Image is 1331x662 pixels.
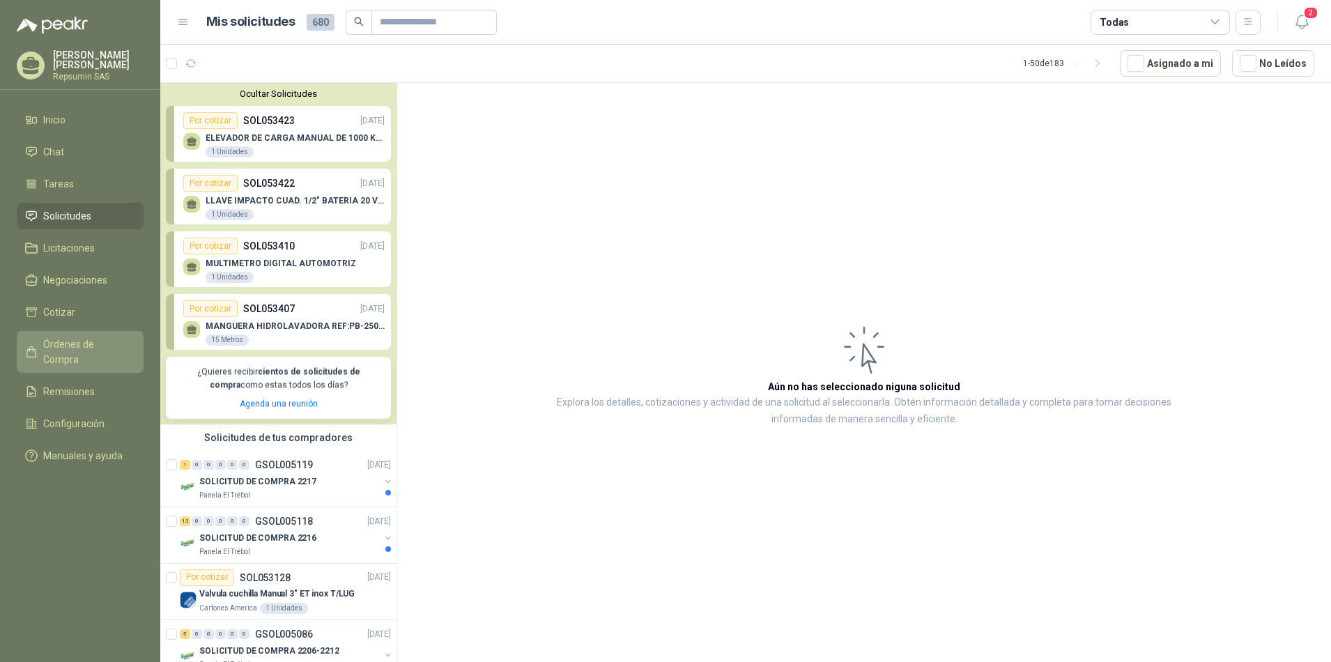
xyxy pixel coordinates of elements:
h1: Mis solicitudes [206,12,295,32]
a: Configuración [17,410,144,437]
p: LLAVE IMPACTO CUAD. 1/2" BATERIA 20 VOLT [206,196,385,206]
a: Agenda una reunión [240,399,318,408]
p: SOL053407 [243,301,295,316]
p: [DATE] [360,114,385,128]
div: 1 Unidades [206,146,254,157]
div: 1 Unidades [260,603,308,614]
p: [PERSON_NAME] [PERSON_NAME] [53,50,144,70]
span: 2 [1303,6,1318,20]
a: 1 0 0 0 0 0 GSOL005119[DATE] Company LogoSOLICITUD DE COMPRA 2217Panela El Trébol [180,456,394,501]
p: GSOL005086 [255,629,313,639]
p: MANGUERA HIDROLAVADORA REF:PB-2500-5T [206,321,385,331]
div: 0 [215,460,226,470]
div: Solicitudes de tus compradores [160,424,397,451]
button: 2 [1289,10,1314,35]
a: Chat [17,139,144,165]
a: Solicitudes [17,203,144,229]
div: Por cotizar [183,238,238,254]
p: Repsumin SAS [53,72,144,81]
div: 0 [239,460,249,470]
p: [DATE] [360,302,385,316]
img: Company Logo [180,479,197,495]
div: Todas [1100,15,1129,30]
span: Tareas [43,176,74,192]
div: 1 Unidades [206,272,254,283]
span: Órdenes de Compra [43,337,130,367]
span: Cotizar [43,305,75,320]
p: MULTIMETRO DIGITAL AUTOMOTRIZ [206,259,356,268]
span: Licitaciones [43,240,95,256]
div: 0 [192,460,202,470]
p: SOL053423 [243,113,295,128]
div: 0 [203,629,214,639]
p: [DATE] [367,458,391,471]
a: Licitaciones [17,235,144,261]
div: 0 [239,629,249,639]
p: Cartones America [199,603,257,614]
div: Por cotizar [183,112,238,129]
div: 13 [180,516,190,526]
div: 5 [180,629,190,639]
p: ELEVADOR DE CARGA MANUAL DE 1000 KLS [206,133,385,143]
p: [DATE] [367,627,391,640]
div: Por cotizar [180,569,234,586]
div: 0 [227,460,238,470]
p: Explora los detalles, cotizaciones y actividad de una solicitud al seleccionarla. Obtén informaci... [537,394,1192,428]
p: ¿Quieres recibir como estas todos los días? [174,365,383,392]
p: Valvula cuchilla Manual 3" ET inox T/LUG [199,587,355,601]
div: 0 [192,516,202,526]
h3: Aún no has seleccionado niguna solicitud [768,379,960,394]
div: 1 [180,460,190,470]
p: [DATE] [360,177,385,190]
a: Cotizar [17,299,144,325]
b: cientos de solicitudes de compra [210,367,360,390]
p: [DATE] [367,571,391,584]
img: Company Logo [180,592,197,608]
p: [DATE] [367,514,391,528]
button: Asignado a mi [1120,50,1221,77]
a: Por cotizarSOL053407[DATE] MANGUERA HIDROLAVADORA REF:PB-2500-5T15 Metros [166,294,391,350]
span: Inicio [43,112,66,128]
a: Inicio [17,107,144,133]
a: Negociaciones [17,267,144,293]
a: Por cotizarSOL053422[DATE] LLAVE IMPACTO CUAD. 1/2" BATERIA 20 VOLT1 Unidades [166,169,391,224]
img: Logo peakr [17,17,88,33]
p: SOL053128 [240,573,291,583]
a: Manuales y ayuda [17,442,144,469]
div: 0 [227,629,238,639]
div: 0 [215,629,226,639]
p: SOLICITUD DE COMPRA 2217 [199,475,316,488]
p: SOLICITUD DE COMPRA 2206-2212 [199,644,339,657]
span: Manuales y ayuda [43,448,123,463]
img: Company Logo [180,535,197,552]
p: SOL053422 [243,176,295,191]
p: SOL053410 [243,238,295,254]
div: 0 [203,516,214,526]
div: 0 [227,516,238,526]
button: Ocultar Solicitudes [166,88,391,99]
a: Tareas [17,171,144,197]
a: Por cotizarSOL053128[DATE] Company LogoValvula cuchilla Manual 3" ET inox T/LUGCartones America1 ... [160,564,397,620]
p: Panela El Trébol [199,546,250,557]
p: [DATE] [360,240,385,253]
div: Por cotizar [183,175,238,192]
p: Panela El Trébol [199,490,250,501]
div: Por cotizar [183,300,238,317]
div: 1 Unidades [206,209,254,220]
a: Órdenes de Compra [17,331,144,373]
button: No Leídos [1232,50,1314,77]
span: 680 [307,14,334,31]
a: Remisiones [17,378,144,405]
a: Por cotizarSOL053423[DATE] ELEVADOR DE CARGA MANUAL DE 1000 KLS1 Unidades [166,106,391,162]
span: Solicitudes [43,208,91,224]
a: Por cotizarSOL053410[DATE] MULTIMETRO DIGITAL AUTOMOTRIZ1 Unidades [166,231,391,287]
div: 15 Metros [206,334,249,346]
div: Ocultar SolicitudesPor cotizarSOL053423[DATE] ELEVADOR DE CARGA MANUAL DE 1000 KLS1 UnidadesPor c... [160,83,397,424]
span: Configuración [43,416,105,431]
span: Remisiones [43,384,95,399]
span: Chat [43,144,64,160]
span: Negociaciones [43,272,107,288]
div: 1 - 50 de 183 [1023,52,1109,75]
div: 0 [203,460,214,470]
a: 13 0 0 0 0 0 GSOL005118[DATE] Company LogoSOLICITUD DE COMPRA 2216Panela El Trébol [180,513,394,557]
